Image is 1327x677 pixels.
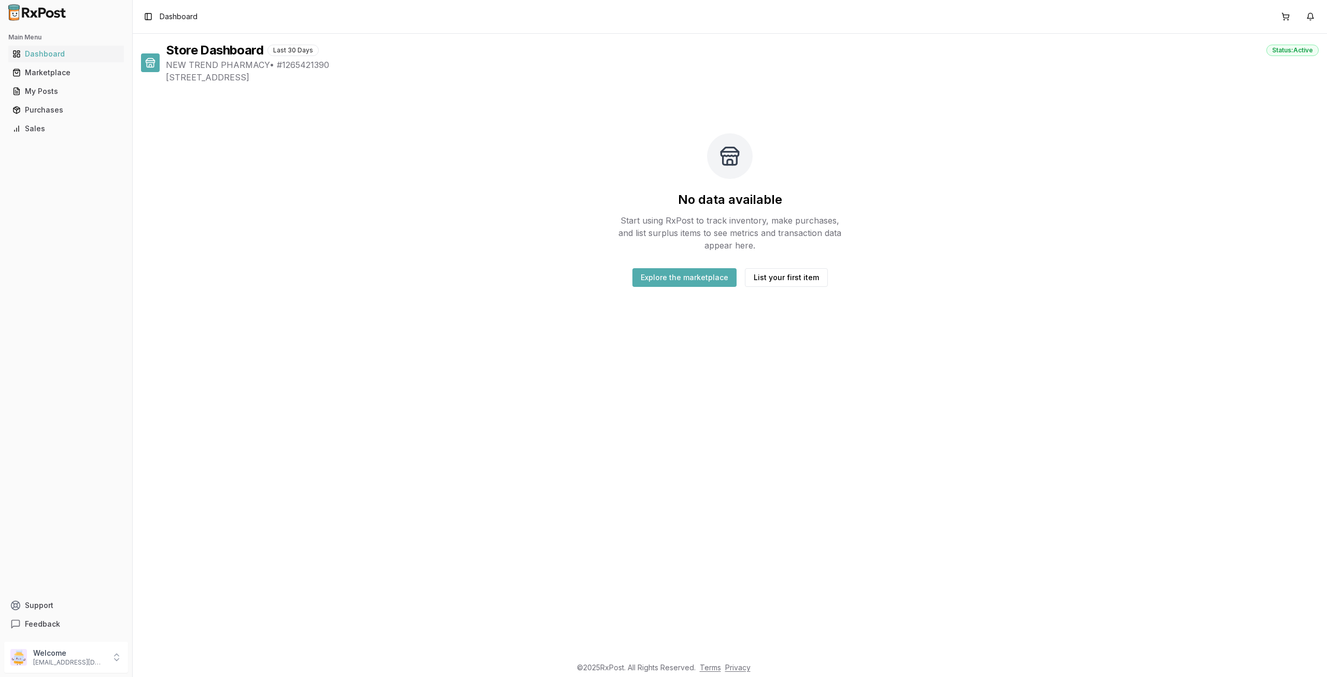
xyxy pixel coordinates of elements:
span: [STREET_ADDRESS] [166,71,1319,84]
button: List your first item [745,268,828,287]
div: Marketplace [12,67,120,78]
div: Sales [12,123,120,134]
button: Support [4,596,128,615]
span: NEW TREND PHARMACY • # 1265421390 [166,59,1319,71]
h1: Store Dashboard [166,42,263,59]
button: Dashboard [4,46,128,62]
a: Sales [8,119,124,138]
button: Feedback [4,615,128,633]
a: Purchases [8,101,124,119]
button: Explore the marketplace [632,268,737,287]
button: Purchases [4,102,128,118]
p: [EMAIL_ADDRESS][DOMAIN_NAME] [33,658,105,667]
img: User avatar [10,649,27,666]
nav: breadcrumb [160,11,197,22]
div: Purchases [12,105,120,115]
button: Marketplace [4,64,128,81]
span: Dashboard [160,11,197,22]
div: My Posts [12,86,120,96]
p: Start using RxPost to track inventory, make purchases, and list surplus items to see metrics and ... [614,214,846,252]
a: Privacy [725,663,751,672]
button: Sales [4,120,128,137]
div: Last 30 Days [267,45,319,56]
span: Feedback [25,619,60,629]
a: My Posts [8,82,124,101]
div: Dashboard [12,49,120,59]
a: Marketplace [8,63,124,82]
h2: Main Menu [8,33,124,42]
button: My Posts [4,83,128,100]
div: Status: Active [1266,45,1319,56]
a: Dashboard [8,45,124,63]
a: Terms [700,663,721,672]
h2: No data available [678,191,782,208]
p: Welcome [33,648,105,658]
img: RxPost Logo [4,4,70,21]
